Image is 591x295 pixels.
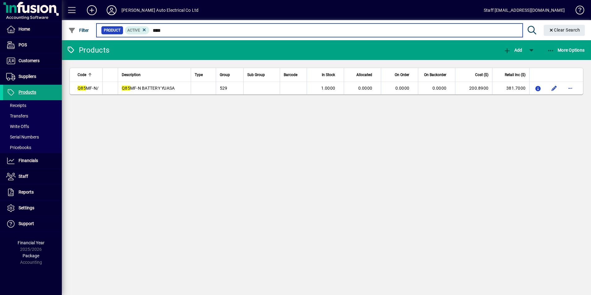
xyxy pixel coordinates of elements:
[19,90,36,95] span: Products
[78,86,99,91] span: MF-N/
[549,83,559,93] button: Edit
[322,71,335,78] span: In Stock
[67,25,91,36] button: Filter
[475,71,488,78] span: Cost ($)
[66,45,109,55] div: Products
[3,132,62,142] a: Serial Numbers
[284,71,297,78] span: Barcode
[195,71,203,78] span: Type
[220,86,227,91] span: 529
[3,100,62,111] a: Receipts
[6,103,26,108] span: Receipts
[6,135,39,139] span: Serial Numbers
[19,158,38,163] span: Financials
[122,71,187,78] div: Description
[78,86,86,91] em: Q85
[356,71,372,78] span: Allocated
[78,71,99,78] div: Code
[3,111,62,121] a: Transfers
[455,82,492,94] td: 200.8900
[492,82,529,94] td: 381.7000
[19,221,34,226] span: Support
[23,253,39,258] span: Package
[546,45,586,56] button: More Options
[82,5,102,16] button: Add
[6,124,29,129] span: Write Offs
[125,26,150,34] mat-chip: Activation Status: Active
[6,145,31,150] span: Pricebooks
[504,48,522,53] span: Add
[127,28,140,32] span: Active
[3,169,62,184] a: Staff
[321,86,335,91] span: 1.0000
[505,71,525,78] span: Retail Inc ($)
[432,86,447,91] span: 0.0000
[424,71,446,78] span: On Backorder
[3,200,62,216] a: Settings
[122,86,175,91] span: MF-N BATTERY YUASA
[19,174,28,179] span: Staff
[220,71,240,78] div: Group
[565,83,575,93] button: More options
[78,71,86,78] span: Code
[484,5,565,15] div: Staff [EMAIL_ADDRESS][DOMAIN_NAME]
[68,28,89,33] span: Filter
[121,5,198,15] div: [PERSON_NAME] Auto Electrical Co Ltd
[348,71,378,78] div: Allocated
[19,205,34,210] span: Settings
[544,25,585,36] button: Clear
[284,71,303,78] div: Barcode
[3,121,62,132] a: Write Offs
[358,86,372,91] span: 0.0000
[502,45,524,56] button: Add
[385,71,415,78] div: On Order
[3,216,62,232] a: Support
[104,27,121,33] span: Product
[195,71,212,78] div: Type
[395,71,409,78] span: On Order
[19,74,36,79] span: Suppliers
[220,71,230,78] span: Group
[3,22,62,37] a: Home
[6,113,28,118] span: Transfers
[395,86,410,91] span: 0.0000
[19,58,40,63] span: Customers
[247,71,265,78] span: Sub Group
[3,185,62,200] a: Reports
[247,71,276,78] div: Sub Group
[571,1,583,21] a: Knowledge Base
[422,71,452,78] div: On Backorder
[3,53,62,69] a: Customers
[547,48,585,53] span: More Options
[18,240,45,245] span: Financial Year
[122,71,141,78] span: Description
[3,37,62,53] a: POS
[102,5,121,16] button: Profile
[19,42,27,47] span: POS
[19,27,30,32] span: Home
[3,153,62,169] a: Financials
[3,69,62,84] a: Suppliers
[122,86,130,91] em: Q85
[549,28,580,32] span: Clear Search
[19,190,34,195] span: Reports
[311,71,341,78] div: In Stock
[3,142,62,153] a: Pricebooks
